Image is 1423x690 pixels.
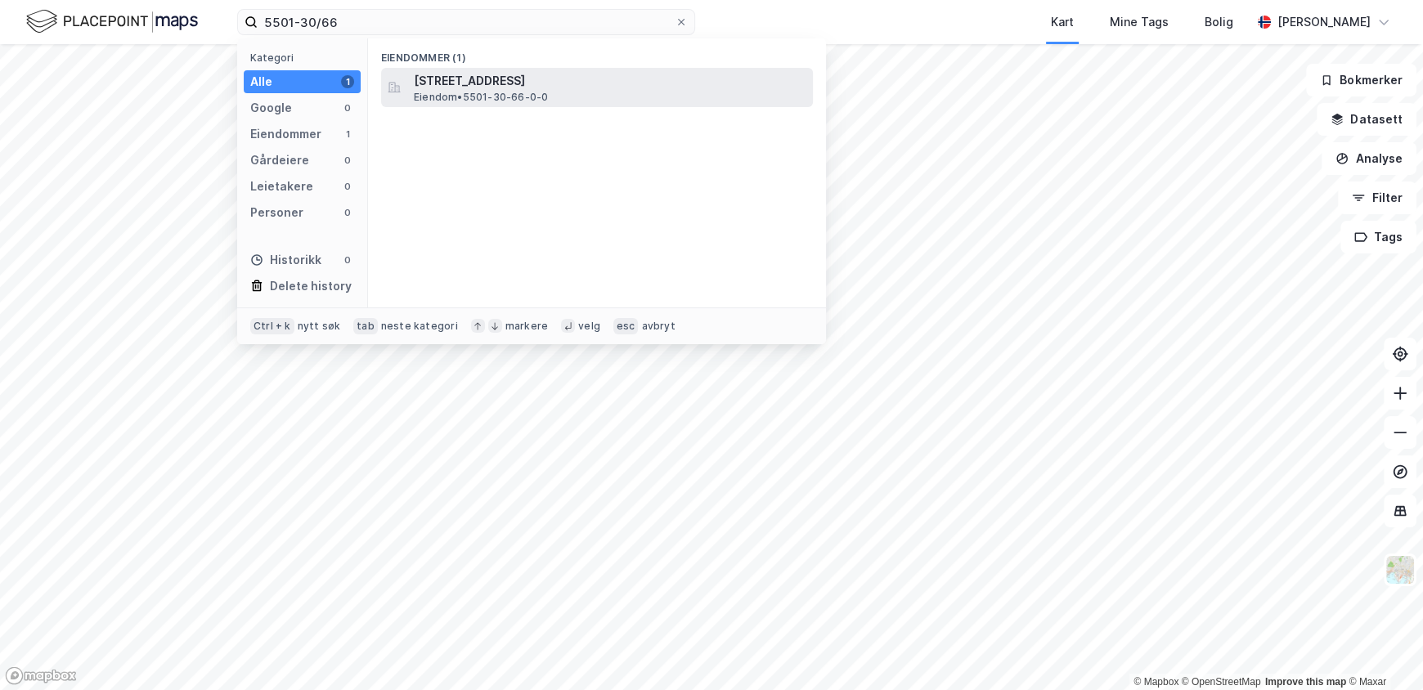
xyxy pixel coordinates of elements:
[1110,12,1169,32] div: Mine Tags
[250,177,313,196] div: Leietakere
[1306,64,1416,96] button: Bokmerker
[368,38,826,68] div: Eiendommer (1)
[26,7,198,36] img: logo.f888ab2527a4732fd821a326f86c7f29.svg
[341,180,354,193] div: 0
[578,320,600,333] div: velg
[505,320,548,333] div: markere
[250,203,303,222] div: Personer
[270,276,352,296] div: Delete history
[1133,676,1178,688] a: Mapbox
[613,318,639,334] div: esc
[250,124,321,144] div: Eiendommer
[341,128,354,141] div: 1
[250,250,321,270] div: Historikk
[353,318,378,334] div: tab
[341,154,354,167] div: 0
[341,206,354,219] div: 0
[414,91,548,104] span: Eiendom • 5501-30-66-0-0
[1265,676,1346,688] a: Improve this map
[341,75,354,88] div: 1
[258,10,675,34] input: Søk på adresse, matrikkel, gårdeiere, leietakere eller personer
[250,318,294,334] div: Ctrl + k
[1340,221,1416,253] button: Tags
[250,52,361,64] div: Kategori
[298,320,341,333] div: nytt søk
[1182,676,1261,688] a: OpenStreetMap
[1277,12,1371,32] div: [PERSON_NAME]
[1317,103,1416,136] button: Datasett
[341,253,354,267] div: 0
[250,150,309,170] div: Gårdeiere
[5,666,77,685] a: Mapbox homepage
[1341,612,1423,690] iframe: Chat Widget
[1385,554,1416,585] img: Z
[381,320,458,333] div: neste kategori
[1338,181,1416,214] button: Filter
[250,72,272,92] div: Alle
[1051,12,1074,32] div: Kart
[414,71,806,91] span: [STREET_ADDRESS]
[1205,12,1233,32] div: Bolig
[250,98,292,118] div: Google
[341,101,354,114] div: 0
[1322,142,1416,175] button: Analyse
[1341,612,1423,690] div: Kontrollprogram for chat
[641,320,675,333] div: avbryt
